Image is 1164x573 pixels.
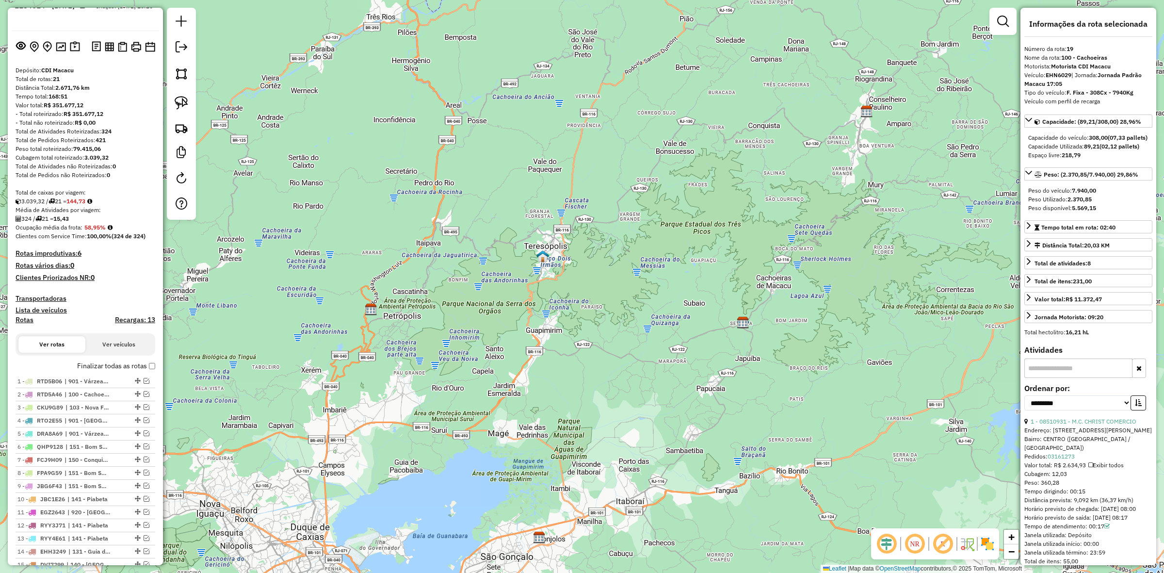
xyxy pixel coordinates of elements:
[16,306,155,314] h4: Lista de veículos
[1051,63,1111,70] strong: Motorista CDI Macacu
[17,443,63,450] span: 6 -
[1041,224,1115,231] span: Tempo total em rota: 02:40
[1024,97,1152,106] div: Veículo com perfil de recarga
[16,145,155,153] div: Peso total roteirizado:
[1066,295,1102,303] strong: R$ 11.372,47
[1024,557,1152,566] div: Total de itens: 55,00
[17,377,62,385] span: 1 -
[16,197,155,206] div: 3.039,32 / 21 =
[16,92,155,101] div: Tempo total:
[90,39,103,54] button: Logs desbloquear sessão
[16,136,155,145] div: Total de Pedidos Roteirizados:
[144,430,149,436] em: Visualizar rota
[17,417,62,424] span: 4 -
[66,560,111,569] span: 140 - Rio do Ouro, 141 - Piabeta
[1024,130,1152,164] div: Capacidade: (89,21/308,00) 28,96%
[903,532,926,556] span: Ocultar NR
[17,404,63,411] span: 3 -
[40,548,66,555] span: EHH3249
[53,215,69,222] strong: 15,43
[1024,505,1152,513] div: Horário previsto de chegada: [DATE] 08:00
[65,429,110,438] span: 901 - Várzea, 902 - Varzea, 903 - São Pedro
[37,443,63,450] span: QHP9128
[175,96,188,110] img: Selecionar atividades - laço
[1104,523,1110,530] a: Com service time
[1024,496,1152,505] div: Distância prevista: 9,092 km (36,37 km/h)
[1024,487,1152,496] div: Tempo dirigindo: 00:15
[65,390,109,399] span: 100 - Cachoeiras, 101 - Papucaia
[55,84,90,91] strong: 2.671,76 km
[880,565,921,572] a: OpenStreetMap
[68,521,113,530] span: 141 - Piabeta
[823,565,846,572] a: Leaflet
[144,522,149,528] em: Visualizar rota
[821,565,1024,573] div: Map data © contributors,© 2025 TomTom, Microsoft
[129,40,143,54] button: Imprimir Rotas
[135,417,141,423] em: Alterar sequência das rotas
[16,162,155,171] div: Total de Atividades não Roteirizadas:
[91,273,95,282] strong: 0
[65,456,109,464] span: 150 - Conquista , 151 - Bom Sucesso
[1024,452,1152,461] div: Pedidos:
[144,404,149,410] em: Visualizar rota
[135,470,141,475] em: Alterar sequência das rotas
[135,443,141,449] em: Alterar sequência das rotas
[1024,256,1152,269] a: Total de atividades:8
[135,378,141,384] em: Alterar sequência das rotas
[65,442,110,451] span: 151 - Bom Sucesso, 901 - Várzea, 902 - Varzea
[144,548,149,554] em: Visualizar rota
[17,522,65,529] span: 12 -
[17,456,62,463] span: 7 -
[135,509,141,515] em: Alterar sequência das rotas
[16,198,21,204] i: Cubagem total roteirizado
[144,509,149,515] em: Visualizar rota
[35,216,42,222] i: Total de rotas
[149,363,155,369] input: Finalizar todas as rotas
[365,303,377,316] img: CDD Petropolis
[144,457,149,462] em: Visualizar rota
[67,495,112,504] span: 141 - Piabeta
[1024,310,1152,323] a: Jornada Motorista: 09:20
[1028,133,1148,142] div: Capacidade do veículo:
[1028,195,1148,204] div: Peso Utilizado:
[37,430,63,437] span: DRA8A69
[65,377,109,386] span: 901 - Várzea, 902 - Varzea, 903 - São Pedro
[1024,479,1059,486] span: Peso: 360,28
[1031,418,1136,425] a: 1 - 08510931 - M.C. CHRIST COMERCIO
[1035,260,1091,267] span: Total de atividades:
[16,206,155,214] div: Média de Atividades por viagem:
[144,561,149,567] em: Visualizar rota
[16,262,155,270] h4: Rotas vários dias:
[41,66,74,74] strong: CDI Macacu
[40,495,65,503] span: JBC1E26
[1008,531,1015,543] span: +
[1024,53,1152,62] div: Nome da rota:
[1044,171,1138,178] span: Peso: (2.370,85/7.940,00) 29,86%
[1024,470,1067,477] span: Cubagem: 12,03
[1067,196,1092,203] strong: 2.370,85
[70,261,74,270] strong: 0
[737,316,749,329] img: CDI Macacu
[16,224,82,231] span: Ocupação média da frota:
[1024,19,1152,29] h4: Informações da rota selecionada
[1067,45,1073,52] strong: 19
[860,105,873,118] img: CDD Nova Friburgo
[875,532,898,556] span: Ocultar deslocamento
[1024,71,1142,87] span: | Jornada:
[144,417,149,423] em: Visualizar rota
[37,469,62,476] span: FPA9G59
[135,548,141,554] em: Alterar sequência das rotas
[135,535,141,541] em: Alterar sequência das rotas
[78,249,81,258] strong: 6
[73,145,101,152] strong: 79.415,06
[1048,453,1075,460] a: 03161273
[135,522,141,528] em: Alterar sequência das rotas
[37,377,62,385] span: RTD5B06
[172,168,191,190] a: Reroteirizar Sessão
[1024,345,1152,355] h4: Atividades
[17,430,63,437] span: 5 -
[17,469,62,476] span: 8 -
[64,110,103,117] strong: R$ 351.677,12
[16,110,155,118] div: - Total roteirizado:
[1035,313,1103,322] div: Jornada Motorista: 09:20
